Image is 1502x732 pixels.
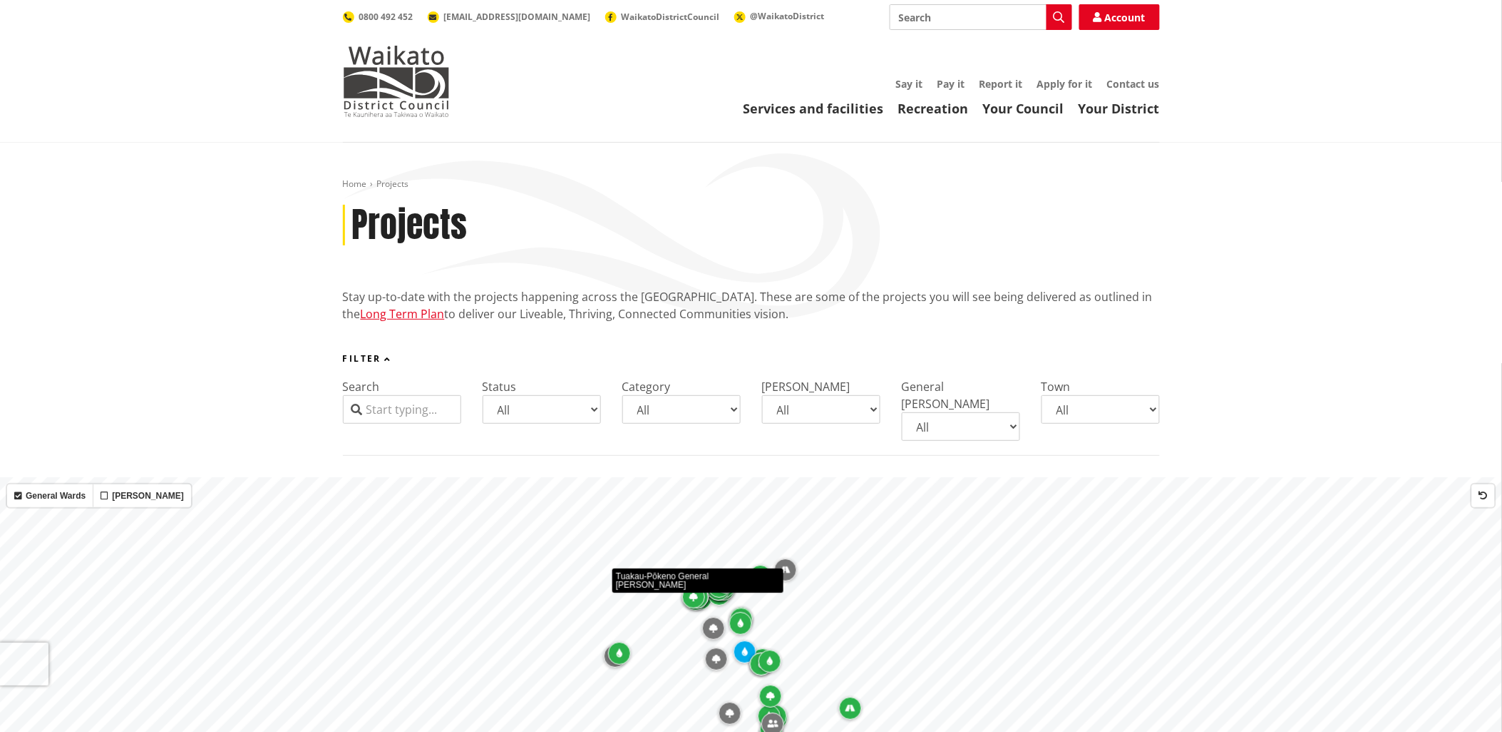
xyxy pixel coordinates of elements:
[361,306,445,322] a: Long Term Plan
[719,702,741,725] div: Map marker
[729,612,752,635] div: Map marker
[896,77,923,91] a: Say it
[759,685,782,708] div: Map marker
[730,608,753,631] div: Map marker
[937,77,965,91] a: Pay it
[352,205,468,246] h1: Projects
[750,653,773,676] div: Map marker
[343,395,461,424] input: Start typing...
[839,697,862,720] div: Map marker
[604,645,627,668] div: Map marker
[758,650,781,673] div: Map marker
[902,379,990,412] label: General [PERSON_NAME]
[444,11,591,23] span: [EMAIL_ADDRESS][DOMAIN_NAME]
[979,77,1023,91] a: Report it
[7,484,93,507] label: General Wards
[343,379,380,395] label: Search
[751,649,774,671] div: Map marker
[1041,379,1071,395] label: Town
[1079,4,1160,30] a: Account
[898,100,969,117] a: Recreation
[702,617,725,640] div: Map marker
[343,178,1160,190] nav: breadcrumb
[682,586,705,609] div: Map marker
[734,641,756,664] div: Map marker
[377,178,409,190] span: Projects
[622,379,671,395] label: Category
[622,11,720,23] span: WaikatoDistrictCouncil
[1472,484,1495,507] button: Reset
[1436,672,1488,723] iframe: Messenger Launcher
[343,46,450,117] img: Waikato District Council - Te Kaunihera aa Takiwaa o Waikato
[758,705,781,728] div: Map marker
[428,11,591,23] a: [EMAIL_ADDRESS][DOMAIN_NAME]
[744,100,884,117] a: Services and facilities
[605,11,720,23] a: WaikatoDistrictCouncil
[343,11,413,23] a: 0800 492 452
[734,10,825,22] a: @WaikatoDistrict
[751,10,825,22] span: @WaikatoDistrict
[93,484,191,507] label: [PERSON_NAME]
[774,559,797,581] div: Map marker
[749,565,772,588] div: Map marker
[1037,77,1093,91] a: Apply for it
[616,572,780,589] div: Tuakau-Pōkeno General [PERSON_NAME]
[890,4,1072,30] input: Search input
[343,288,1160,322] p: Stay up-to-date with the projects happening across the [GEOGRAPHIC_DATA]. These are some of the p...
[608,642,631,665] div: Map marker
[1079,100,1160,117] a: Your District
[343,354,392,364] button: Filter
[343,178,367,190] a: Home
[1107,77,1160,91] a: Contact us
[762,379,850,395] label: [PERSON_NAME]
[483,379,517,395] label: Status
[983,100,1064,117] a: Your Council
[705,648,728,671] div: Map marker
[359,11,413,23] span: 0800 492 452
